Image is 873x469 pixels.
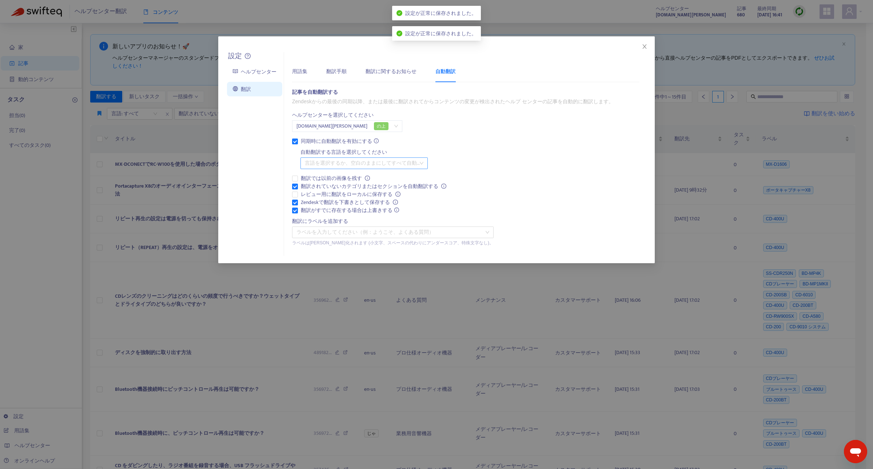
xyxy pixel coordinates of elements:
font: の上 [377,124,386,129]
font: [DOMAIN_NAME][PERSON_NAME] [296,122,367,130]
font: からの最後の同期以降 [312,99,363,104]
span: 情報サークル [395,192,400,197]
a: 質問サークル [245,53,251,59]
font: 翻訳されていないカテゴリまたはセクション [301,182,403,191]
font: Zendesk [301,198,319,207]
font: 記事を自動翻訳する [292,89,338,95]
font: 翻訳では以前の画像を残す [301,174,362,183]
iframe: メッセージングウィンドウを開くボタン [844,440,867,463]
font: 自動翻訳する言語を選択してください [300,149,387,155]
font: レビュー用に翻訳をローカルに保存する [301,190,392,199]
font: 設定が正常に保存されました。 [405,10,477,16]
font: 、または最後に翻訳されてからコンテンツの変更が検出されたヘルプ センターの記事を自動的に翻訳します。 [363,99,614,104]
font: で翻訳を下書きとして保存する [319,198,390,207]
font: Zendesk [292,99,312,104]
font: 翻訳手順 [326,68,347,74]
font: 自動翻訳 [435,68,456,74]
button: 近い [641,43,649,51]
font: 翻訳にラベルを追加する [292,218,348,224]
span: 近い [642,44,647,49]
font: 翻訳がすでに存在する場合は上書きする [301,206,392,215]
span: チェックマーク [396,10,402,16]
font: ヘルプセンターを選択してください [292,112,374,118]
span: 情報サークル [441,184,446,189]
font: 翻訳に関するお知らせ [366,68,416,74]
font: を自動翻訳する [403,182,438,191]
span: 情報サークル [365,176,370,181]
font: 設定 [228,52,242,60]
font: 同期時に自動翻訳を有効にする [301,137,372,145]
font: ラベルは[PERSON_NAME]化されます (小文字、スペースの代わりにアンダースコア、特殊文字なし)。 [292,240,494,245]
font: 設定が正常に保存されました。 [405,31,477,36]
span: 情報サークル [393,200,398,205]
span: チェックマーク [396,31,402,36]
font: 用語集 [292,68,307,74]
